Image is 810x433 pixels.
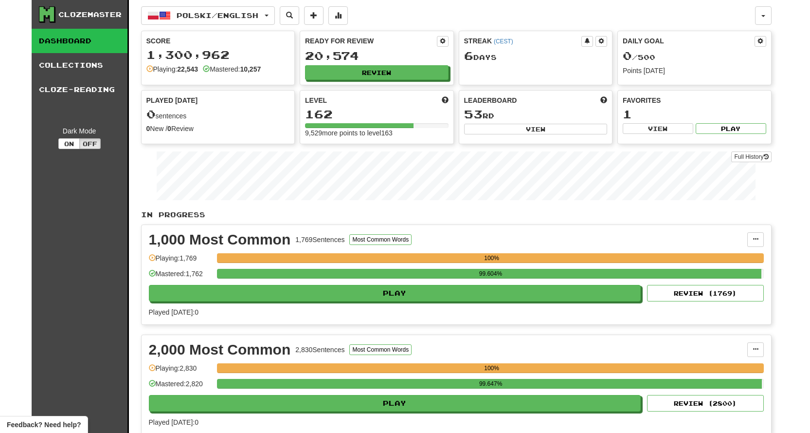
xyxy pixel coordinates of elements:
[647,395,764,412] button: Review (2800)
[149,342,291,357] div: 2,000 Most Common
[146,64,198,74] div: Playing:
[305,50,449,62] div: 20,574
[349,344,412,355] button: Most Common Words
[295,235,344,245] div: 1,769 Sentences
[464,50,608,62] div: Day s
[696,123,766,134] button: Play
[464,124,608,134] button: View
[305,36,437,46] div: Ready for Review
[600,95,607,105] span: This week in points, UTC
[647,285,764,301] button: Review (1769)
[623,53,655,61] span: / 500
[328,6,348,25] button: More stats
[731,151,771,162] a: Full History
[464,49,473,62] span: 6
[305,128,449,138] div: 9,529 more points to level 163
[295,345,344,355] div: 2,830 Sentences
[464,107,483,121] span: 53
[349,234,412,245] button: Most Common Words
[32,53,127,77] a: Collections
[623,49,632,62] span: 0
[149,308,198,316] span: Played [DATE]: 0
[203,64,261,74] div: Mastered:
[141,6,275,25] button: Polski/English
[623,108,766,120] div: 1
[149,379,212,395] div: Mastered: 2,820
[146,107,156,121] span: 0
[146,49,290,61] div: 1,300,962
[32,77,127,102] a: Cloze-Reading
[146,124,290,133] div: New / Review
[623,95,766,105] div: Favorites
[220,379,762,389] div: 99.647%
[220,363,764,373] div: 100%
[7,420,81,430] span: Open feedback widget
[623,66,766,75] div: Points [DATE]
[305,95,327,105] span: Level
[141,210,772,220] p: In Progress
[623,123,693,134] button: View
[464,95,517,105] span: Leaderboard
[149,232,291,247] div: 1,000 Most Common
[149,395,641,412] button: Play
[177,65,198,73] strong: 22,543
[58,10,122,19] div: Clozemaster
[146,108,290,121] div: sentences
[464,36,582,46] div: Streak
[177,11,258,19] span: Polski / English
[58,138,80,149] button: On
[146,125,150,132] strong: 0
[494,38,513,45] a: (CEST)
[39,126,120,136] div: Dark Mode
[280,6,299,25] button: Search sentences
[220,253,764,263] div: 100%
[146,95,198,105] span: Played [DATE]
[240,65,261,73] strong: 10,257
[149,269,212,285] div: Mastered: 1,762
[167,125,171,132] strong: 0
[149,253,212,269] div: Playing: 1,769
[32,29,127,53] a: Dashboard
[149,363,212,379] div: Playing: 2,830
[149,285,641,301] button: Play
[464,108,608,121] div: rd
[442,95,449,105] span: Score more points to level up
[146,36,290,46] div: Score
[220,269,761,279] div: 99.604%
[305,108,449,120] div: 162
[149,418,198,426] span: Played [DATE]: 0
[304,6,324,25] button: Add sentence to collection
[305,65,449,80] button: Review
[623,36,755,47] div: Daily Goal
[79,138,101,149] button: Off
